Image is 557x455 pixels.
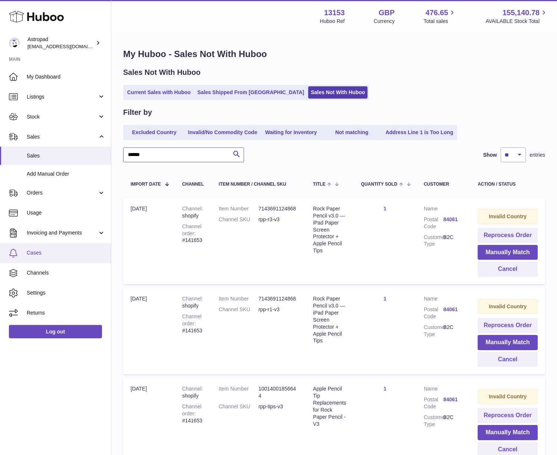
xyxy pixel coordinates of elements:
span: Stock [27,113,98,120]
div: Rock Paper Pencil v3.0 — iPad Paper Screen Protector + Apple Pencil Tips [313,295,346,344]
td: [DATE] [123,198,175,284]
span: Sales [27,133,98,140]
div: Channel [182,182,204,187]
dt: Name [424,295,444,302]
div: Customer [424,182,463,187]
span: Total sales [423,18,457,25]
dt: Customer Type [424,234,444,248]
strong: Channel [182,296,203,302]
a: 476.65 Total sales [423,8,457,25]
div: Action / Status [478,182,538,187]
a: Waiting for Inventory [261,126,321,139]
dd: 7143691124868 [258,295,298,302]
strong: Invalid Country [489,393,527,399]
button: Cancel [478,262,538,277]
span: Sales [27,152,105,159]
h2: Sales Not With Huboo [123,67,201,77]
a: 1 [383,386,386,392]
span: Import date [131,182,161,187]
a: Sales Shipped From [GEOGRAPHIC_DATA] [195,86,307,99]
div: Astropad [27,36,94,50]
dd: B2C [443,234,463,248]
dt: Customer Type [424,324,444,338]
dt: Postal Code [424,306,444,320]
span: Channels [27,269,105,276]
h1: My Huboo - Sales Not With Huboo [123,48,545,60]
div: Apple Pencil Tip Replacements for Rock Paper Pencil - V3 [313,385,346,427]
a: Log out [9,325,102,338]
button: Manually Match [478,245,538,260]
div: #141653 [182,403,204,424]
dd: rpp-r1-v3 [258,306,298,313]
td: [DATE] [123,288,175,374]
strong: Channel order [182,223,201,236]
a: 84061 [443,216,463,223]
div: Currency [374,18,395,25]
strong: Channel [182,206,203,212]
button: Reprocess Order [478,408,538,423]
dd: rpp-tips-v3 [258,403,298,410]
a: Excluded Country [125,126,184,139]
strong: Invalid Country [489,213,527,219]
span: 155,140.78 [502,8,540,18]
span: Add Manual Order [27,170,105,177]
button: Reprocess Order [478,318,538,333]
a: 84061 [443,396,463,403]
dt: Channel SKU [219,306,258,313]
a: Address Line 1 is Too Long [383,126,456,139]
div: shopify [182,205,204,219]
dd: B2C [443,324,463,338]
span: Usage [27,209,105,216]
span: entries [530,152,545,159]
span: Title [313,182,325,187]
dt: Item Number [219,295,258,302]
a: 1 [383,296,386,302]
strong: Invalid Country [489,303,527,309]
dt: Postal Code [424,216,444,230]
div: Rock Paper Pencil v3.0 — iPad Paper Screen Protector + Apple Pencil Tips [313,205,346,254]
dd: rpp-r3-v3 [258,216,298,223]
span: My Dashboard [27,73,105,80]
span: Listings [27,93,98,100]
div: shopify [182,385,204,399]
button: Reprocess Order [478,228,538,243]
dd: 10014001856644 [258,385,298,399]
label: Show [483,152,497,159]
strong: Channel order [182,403,201,416]
a: Not matching [322,126,382,139]
span: 476.65 [425,8,448,18]
strong: 13153 [324,8,345,18]
span: Cases [27,249,105,256]
dt: Item Number [219,385,258,399]
a: 155,140.78 AVAILABLE Stock Total [485,8,548,25]
div: shopify [182,295,204,309]
dt: Channel SKU [219,403,258,410]
div: Huboo Ref [320,18,345,25]
span: [EMAIL_ADDRESS][DOMAIN_NAME] [27,43,109,49]
dt: Name [424,205,444,212]
a: 84061 [443,306,463,313]
a: Current Sales with Huboo [125,86,193,99]
dt: Postal Code [424,396,444,410]
strong: Channel [182,386,203,392]
dt: Name [424,385,444,392]
div: Item Number / Channel SKU [219,182,298,187]
strong: GBP [379,8,395,18]
img: matt@astropad.com [9,37,20,49]
h2: Filter by [123,107,152,117]
button: Manually Match [478,425,538,440]
span: Quantity Sold [361,182,398,187]
dd: 7143691124868 [258,205,298,212]
strong: Channel order [182,313,201,326]
span: Returns [27,309,105,316]
dt: Customer Type [424,414,444,428]
dt: Item Number [219,205,258,212]
a: Invalid/No Commodity Code [185,126,260,139]
a: 1 [383,206,386,212]
span: Settings [27,289,105,296]
span: AVAILABLE Stock Total [485,18,548,25]
div: #141653 [182,313,204,334]
button: Manually Match [478,335,538,350]
a: Sales Not With Huboo [308,86,368,99]
div: #141653 [182,223,204,244]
